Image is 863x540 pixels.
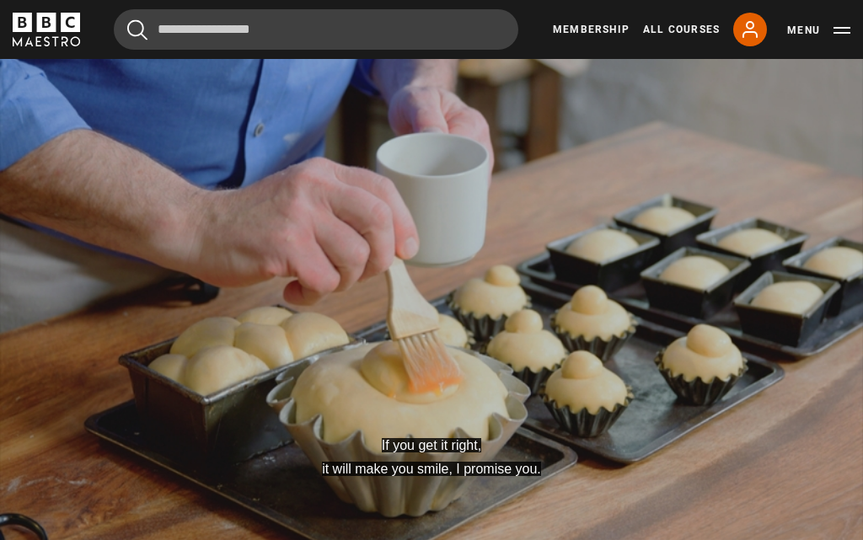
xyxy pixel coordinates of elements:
svg: BBC Maestro [13,13,80,46]
button: Submit the search query [127,19,147,40]
a: All Courses [643,22,720,37]
button: Toggle navigation [787,22,850,39]
input: Search [114,9,518,50]
a: Membership [553,22,630,37]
